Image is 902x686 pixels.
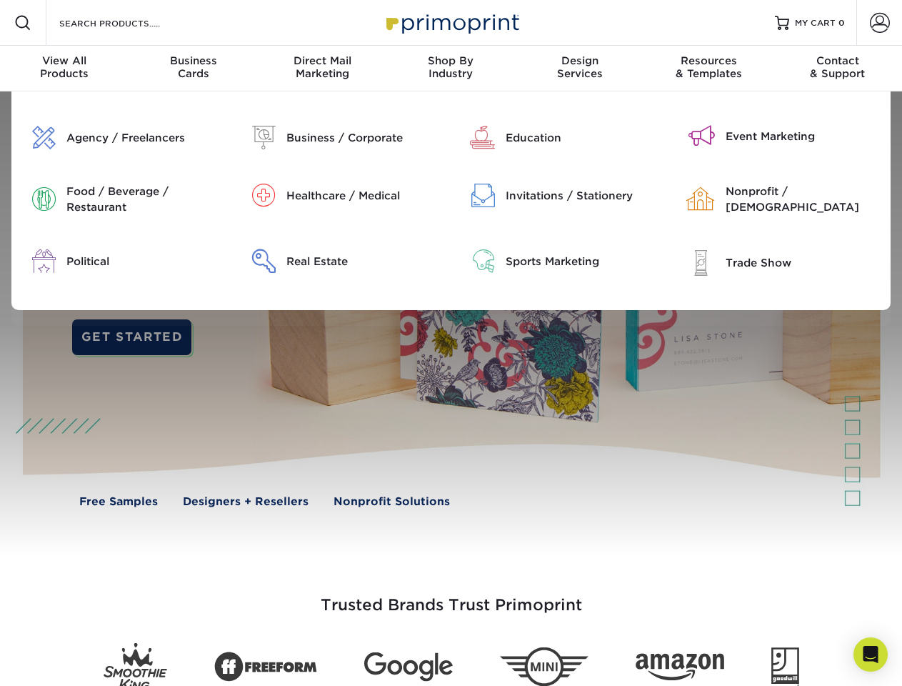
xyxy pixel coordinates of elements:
div: & Support [773,54,902,80]
a: BusinessCards [129,46,257,91]
span: Resources [644,54,773,67]
span: Design [516,54,644,67]
a: Direct MailMarketing [258,46,386,91]
h3: Trusted Brands Trust Primoprint [34,562,869,632]
img: Goodwill [771,647,799,686]
div: Services [516,54,644,80]
span: Shop By [386,54,515,67]
img: Google [364,652,453,682]
span: Contact [773,54,902,67]
div: Open Intercom Messenger [853,637,888,672]
a: Contact& Support [773,46,902,91]
img: Primoprint [380,7,523,38]
input: SEARCH PRODUCTS..... [58,14,197,31]
a: DesignServices [516,46,644,91]
span: Direct Mail [258,54,386,67]
div: & Templates [644,54,773,80]
img: Amazon [636,654,724,681]
div: Cards [129,54,257,80]
span: 0 [838,18,845,28]
iframe: Google Customer Reviews [4,642,121,681]
span: Business [129,54,257,67]
div: Industry [386,54,515,80]
a: Resources& Templates [644,46,773,91]
span: MY CART [795,17,836,29]
div: Marketing [258,54,386,80]
a: Shop ByIndustry [386,46,515,91]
